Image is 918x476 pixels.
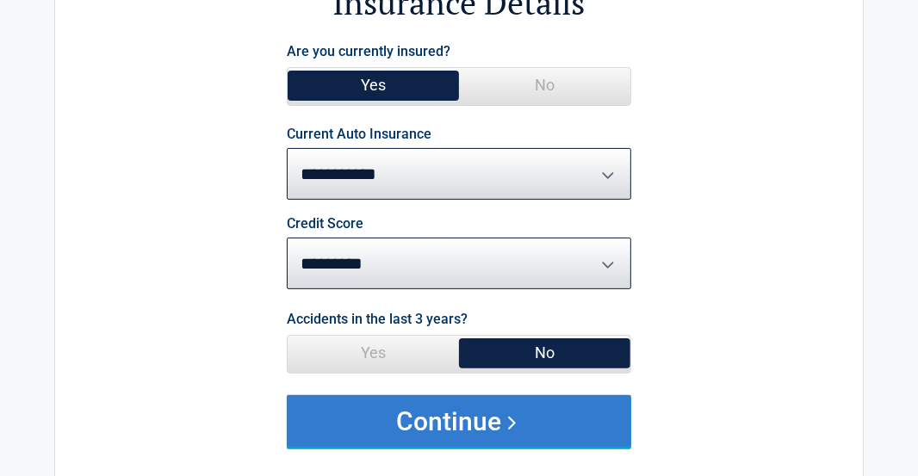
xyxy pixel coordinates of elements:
[287,307,468,331] label: Accidents in the last 3 years?
[287,127,431,141] label: Current Auto Insurance
[459,336,630,370] span: No
[287,217,363,231] label: Credit Score
[459,68,630,102] span: No
[288,68,459,102] span: Yes
[288,336,459,370] span: Yes
[287,395,631,447] button: Continue
[287,40,450,63] label: Are you currently insured?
